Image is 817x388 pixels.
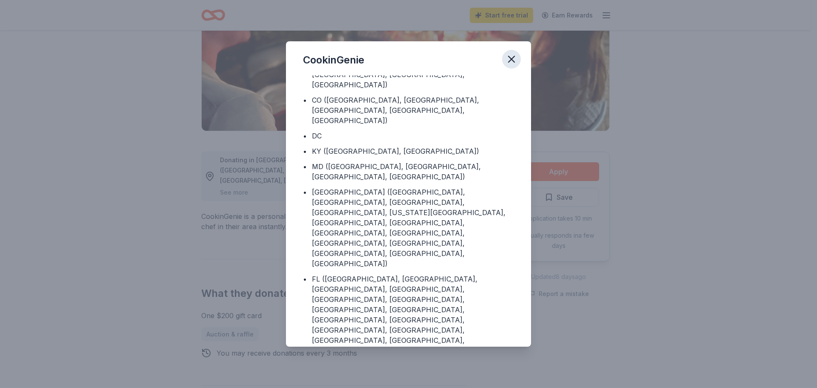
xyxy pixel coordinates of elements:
div: • [303,161,307,172]
div: • [303,95,307,105]
div: • [303,274,307,284]
div: FL ([GEOGRAPHIC_DATA], [GEOGRAPHIC_DATA], [GEOGRAPHIC_DATA], [GEOGRAPHIC_DATA], [GEOGRAPHIC_DATA]... [312,274,514,356]
div: CO ([GEOGRAPHIC_DATA], [GEOGRAPHIC_DATA], [GEOGRAPHIC_DATA], [GEOGRAPHIC_DATA], [GEOGRAPHIC_DATA]) [312,95,514,126]
div: [GEOGRAPHIC_DATA] ([GEOGRAPHIC_DATA], [GEOGRAPHIC_DATA], [GEOGRAPHIC_DATA], [GEOGRAPHIC_DATA], [U... [312,187,514,269]
div: • [303,187,307,197]
div: CookinGenie [303,53,364,67]
div: • [303,131,307,141]
div: DC [312,131,322,141]
div: • [303,146,307,156]
div: KY ([GEOGRAPHIC_DATA], [GEOGRAPHIC_DATA]) [312,146,479,156]
div: MD ([GEOGRAPHIC_DATA], [GEOGRAPHIC_DATA], [GEOGRAPHIC_DATA], [GEOGRAPHIC_DATA]) [312,161,514,182]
